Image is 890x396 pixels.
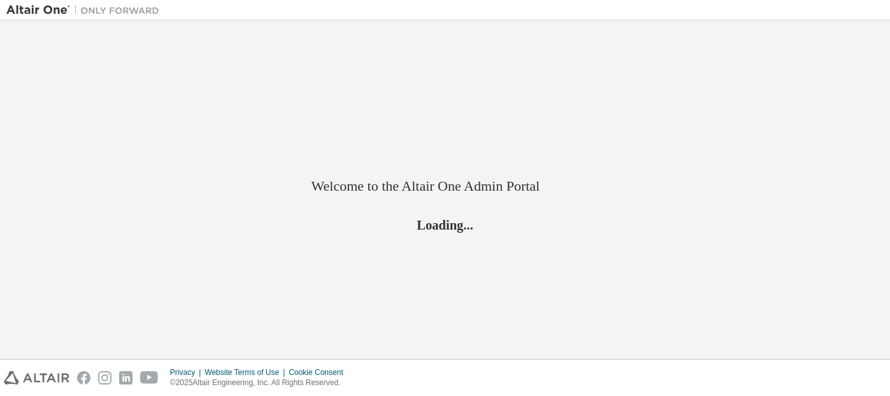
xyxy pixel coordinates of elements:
[98,371,111,385] img: instagram.svg
[4,371,69,385] img: altair_logo.svg
[77,371,90,385] img: facebook.svg
[140,371,159,385] img: youtube.svg
[170,378,351,388] p: © 2025 Altair Engineering, Inc. All Rights Reserved.
[119,371,133,385] img: linkedin.svg
[289,367,350,378] div: Cookie Consent
[312,216,579,233] h2: Loading...
[205,367,289,378] div: Website Terms of Use
[312,177,579,195] h2: Welcome to the Altair One Admin Portal
[6,4,166,17] img: Altair One
[170,367,205,378] div: Privacy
